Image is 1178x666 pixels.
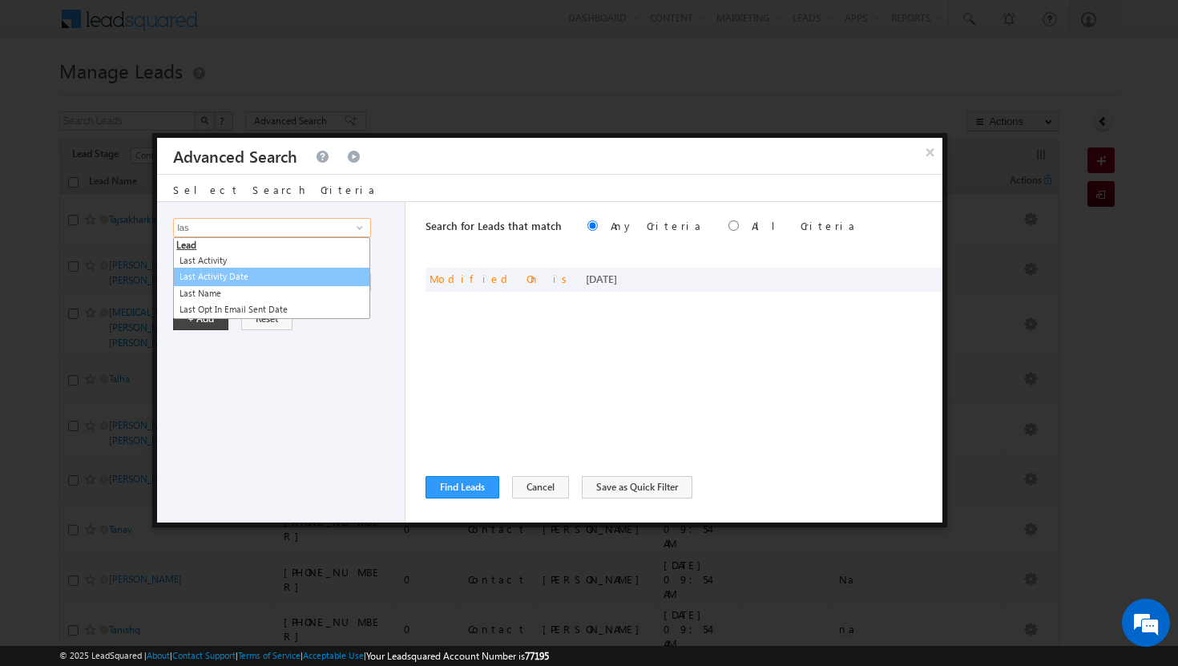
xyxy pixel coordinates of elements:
[752,219,857,232] label: All Criteria
[83,84,269,105] div: Chat with us now
[366,650,549,662] span: Your Leadsquared Account Number is
[238,650,301,660] a: Terms of Service
[348,220,368,236] a: Show All Items
[147,650,170,660] a: About
[27,84,67,105] img: d_60004797649_company_0_60004797649
[173,308,228,330] button: + Add
[174,301,369,318] a: Last Opt In Email Sent Date
[174,252,369,269] a: Last Activity
[426,219,562,232] span: Search for Leads that match
[173,268,370,286] a: Last Activity Date
[553,272,573,285] span: is
[173,138,297,174] h3: Advanced Search
[173,218,370,237] input: Type to Search
[918,138,943,166] button: ×
[173,183,377,196] span: Select Search Criteria
[611,219,703,232] label: Any Criteria
[303,650,364,660] a: Acceptable Use
[21,148,292,480] textarea: Type your message and hit 'Enter'
[512,476,569,498] button: Cancel
[174,285,369,302] a: Last Name
[525,650,549,662] span: 77195
[582,476,692,498] button: Save as Quick Filter
[586,272,617,285] span: [DATE]
[172,650,236,660] a: Contact Support
[263,8,301,46] div: Minimize live chat window
[174,238,369,252] li: Lead
[218,494,291,515] em: Start Chat
[59,648,549,664] span: © 2025 LeadSquared | | | | |
[241,308,292,330] button: Reset
[430,272,540,285] span: Modified On
[426,476,499,498] button: Find Leads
